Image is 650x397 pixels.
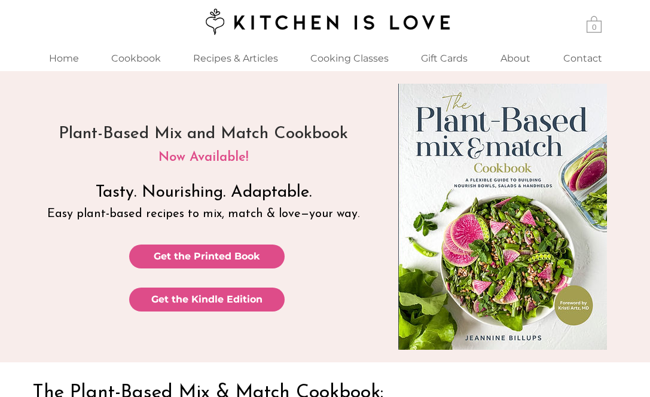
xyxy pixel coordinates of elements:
[547,45,618,71] a: Contact
[591,23,596,32] text: 0
[129,245,285,268] a: Get the Printed Book
[557,45,608,71] p: Contact
[151,293,263,306] span: Get the Kindle Edition
[105,45,167,71] p: Cookbook
[32,45,618,71] nav: Site
[295,45,405,71] div: Cooking Classes
[158,151,248,164] span: Now Available!
[415,45,474,71] p: Gift Cards
[32,45,96,71] a: Home
[129,288,285,312] a: Get the Kindle Edition
[59,126,348,142] span: Plant-Based Mix and Match Cookbook
[187,45,284,71] p: Recipes & Articles
[405,45,484,71] a: Gift Cards
[484,45,547,71] a: About
[587,15,602,33] a: Cart with 0 items
[304,45,395,71] p: Cooking Classes
[154,250,260,263] span: Get the Printed Book
[43,45,85,71] p: Home
[197,7,453,36] img: Kitchen is Love logo
[96,184,312,201] span: Tasty. Nourishing. Adaptable.​
[47,208,359,220] span: Easy plant-based recipes to mix, match & love—your way.
[398,84,607,350] img: plant-based-mix-match-cookbook-cover-web.jpg
[495,45,536,71] p: About
[177,45,295,71] a: Recipes & Articles
[96,45,177,71] a: Cookbook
